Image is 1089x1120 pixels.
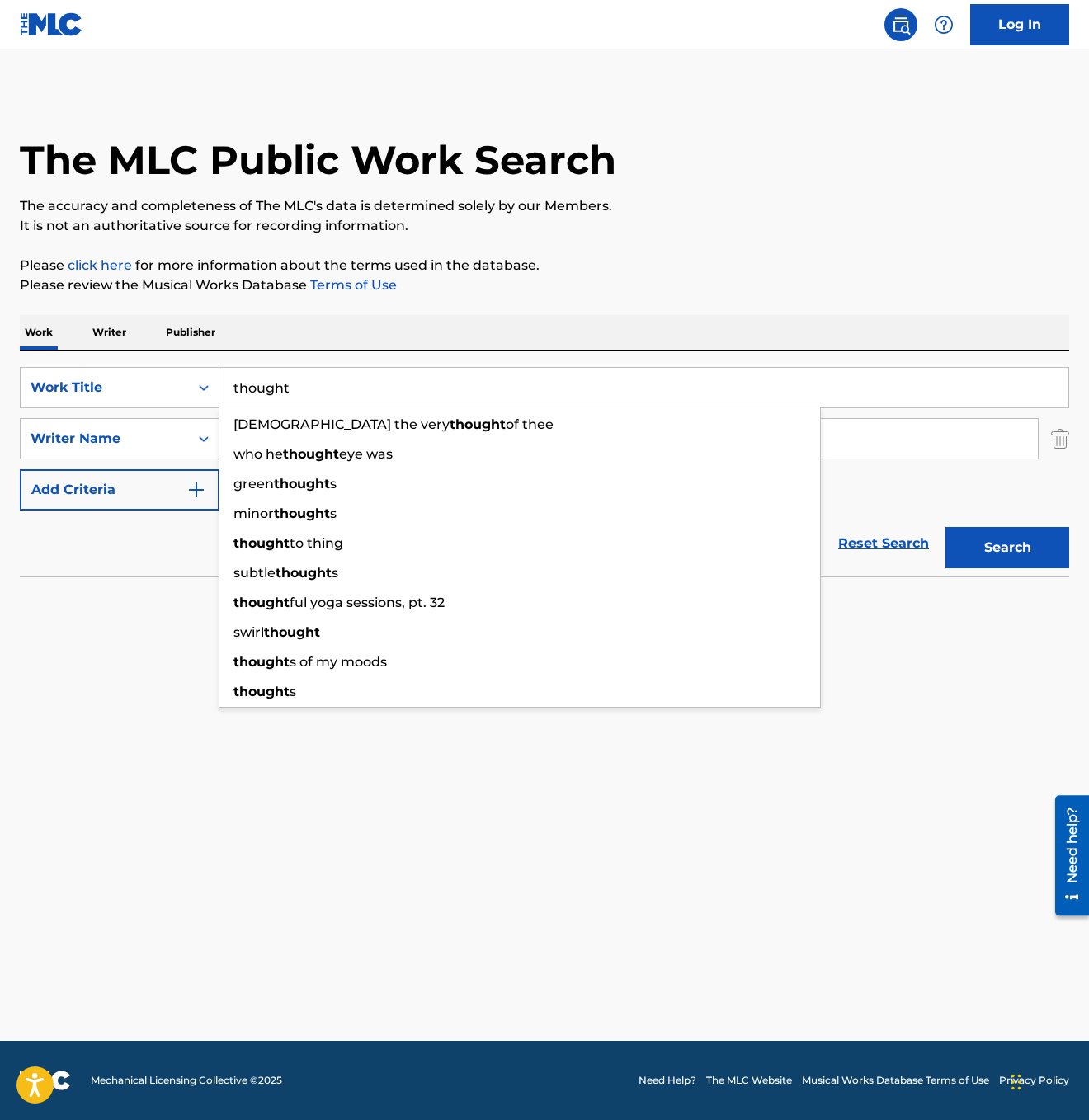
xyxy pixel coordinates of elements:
span: swirl [233,624,264,640]
div: Help [927,8,960,41]
a: Public Search [884,8,917,41]
strong: thought [276,565,332,581]
button: Search [945,527,1069,568]
h1: The MLC Public Work Search [20,135,616,185]
p: Please review the Musical Works Database [20,275,1069,295]
p: The accuracy and completeness of The MLC's data is determined solely by our Members. [20,196,1069,216]
strong: thought [233,535,290,551]
a: Musical Works Database Terms of Use [802,1073,989,1088]
img: help [934,15,954,35]
strong: thought [274,506,330,521]
div: Writer Name [31,429,179,449]
span: of thee [506,416,554,432]
span: s [330,506,337,521]
span: s [290,684,296,699]
span: green [233,476,274,492]
strong: thought [233,595,290,610]
a: Reset Search [830,525,937,562]
a: Privacy Policy [999,1073,1069,1088]
span: s [332,565,338,581]
span: s of my moods [290,654,387,670]
strong: thought [233,684,290,699]
img: logo [20,1071,71,1090]
span: s [330,476,337,492]
iframe: Resource Center [1043,789,1089,922]
a: Need Help? [639,1073,696,1088]
span: subtle [233,565,276,581]
span: [DEMOGRAPHIC_DATA] the very [233,416,450,432]
a: Log In [970,4,1069,45]
a: The MLC Website [706,1073,792,1088]
p: It is not an authoritative source for recording information. [20,216,1069,236]
strong: thought [264,624,320,640]
img: search [891,15,911,35]
img: 9d2ae6d4665cec9f34b9.svg [186,480,206,500]
span: to thing [290,535,343,551]
span: Mechanical Licensing Collective © 2025 [91,1073,282,1088]
strong: thought [233,654,290,670]
a: click here [68,257,132,273]
p: Writer [87,315,131,350]
strong: thought [283,446,339,462]
p: Work [20,315,58,350]
iframe: Chat Widget [1006,1041,1089,1120]
button: Add Criteria [20,469,219,511]
span: who he [233,446,283,462]
p: Publisher [161,315,220,350]
span: ful yoga sessions, pt. 32 [290,595,445,610]
span: minor [233,506,274,521]
div: Drag [1011,1057,1021,1107]
a: Terms of Use [307,277,397,293]
p: Please for more information about the terms used in the database. [20,256,1069,275]
div: Work Title [31,378,179,398]
img: MLC Logo [20,12,83,36]
strong: thought [450,416,506,432]
strong: thought [274,476,330,492]
span: eye was [339,446,393,462]
form: Search Form [20,367,1069,576]
img: Delete Criterion [1051,418,1069,459]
